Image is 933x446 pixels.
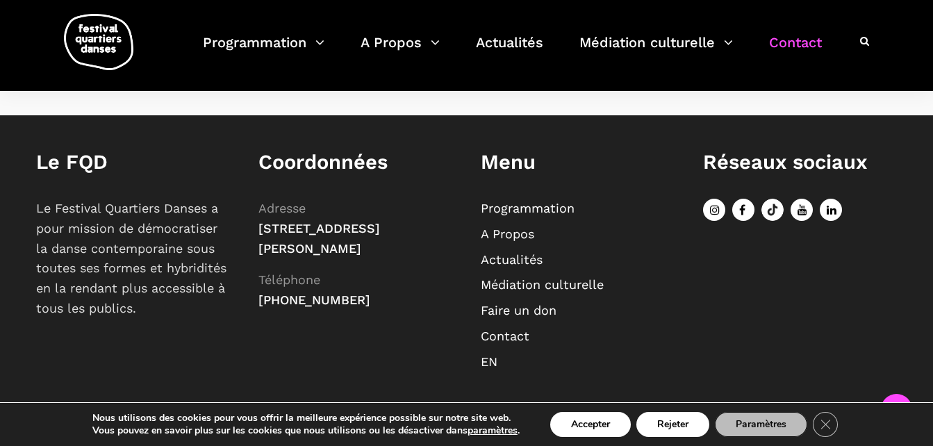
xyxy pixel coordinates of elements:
a: Faire un don [481,303,556,317]
span: Téléphone [258,272,320,287]
a: Actualités [481,252,543,267]
h1: Le FQD [36,150,231,174]
h1: Coordonnées [258,150,453,174]
a: Programmation [203,31,324,72]
a: Contact [481,329,529,343]
p: Vous pouvez en savoir plus sur les cookies que nous utilisons ou les désactiver dans . [92,424,520,437]
button: paramètres [468,424,518,437]
span: [STREET_ADDRESS][PERSON_NAME] [258,221,380,256]
button: Accepter [550,412,631,437]
a: Médiation culturelle [481,277,604,292]
img: logo-fqd-med [64,14,133,70]
a: A Propos [481,226,534,241]
button: Close GDPR Cookie Banner [813,412,838,437]
p: Nous utilisons des cookies pour vous offrir la meilleure expérience possible sur notre site web. [92,412,520,424]
button: Rejeter [636,412,709,437]
a: Contact [769,31,822,72]
p: Le Festival Quartiers Danses a pour mission de démocratiser la danse contemporaine sous toutes se... [36,199,231,319]
a: Actualités [476,31,543,72]
span: Adresse [258,201,306,215]
a: Médiation culturelle [579,31,733,72]
a: Programmation [481,201,575,215]
button: Paramètres [715,412,807,437]
span: [PHONE_NUMBER] [258,292,370,307]
h1: Menu [481,150,675,174]
a: A Propos [361,31,440,72]
h1: Réseaux sociaux [703,150,898,174]
a: EN [481,354,497,369]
